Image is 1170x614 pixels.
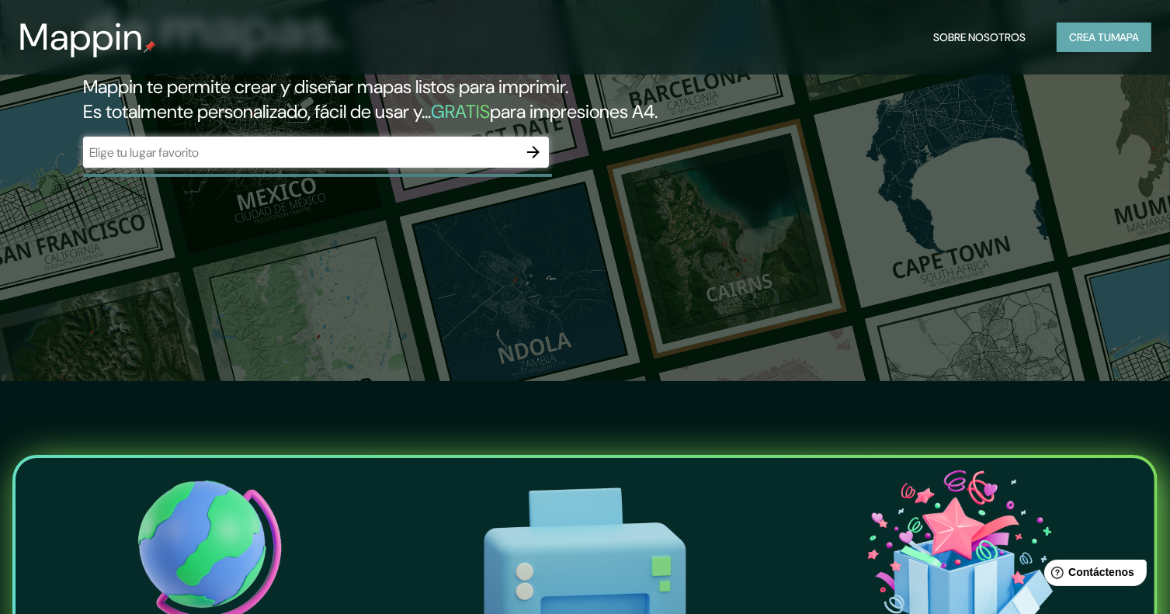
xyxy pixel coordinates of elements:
[1057,23,1151,52] button: Crea tumapa
[431,99,490,123] font: GRATIS
[83,99,431,123] font: Es totalmente personalizado, fácil de usar y...
[83,144,518,161] input: Elige tu lugar favorito
[1111,30,1139,44] font: mapa
[1069,30,1111,44] font: Crea tu
[83,75,568,99] font: Mappin te permite crear y diseñar mapas listos para imprimir.
[490,99,658,123] font: para impresiones A4.
[1032,553,1153,597] iframe: Lanzador de widgets de ayuda
[933,30,1026,44] font: Sobre nosotros
[927,23,1032,52] button: Sobre nosotros
[19,12,144,61] font: Mappin
[144,40,156,53] img: pin de mapeo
